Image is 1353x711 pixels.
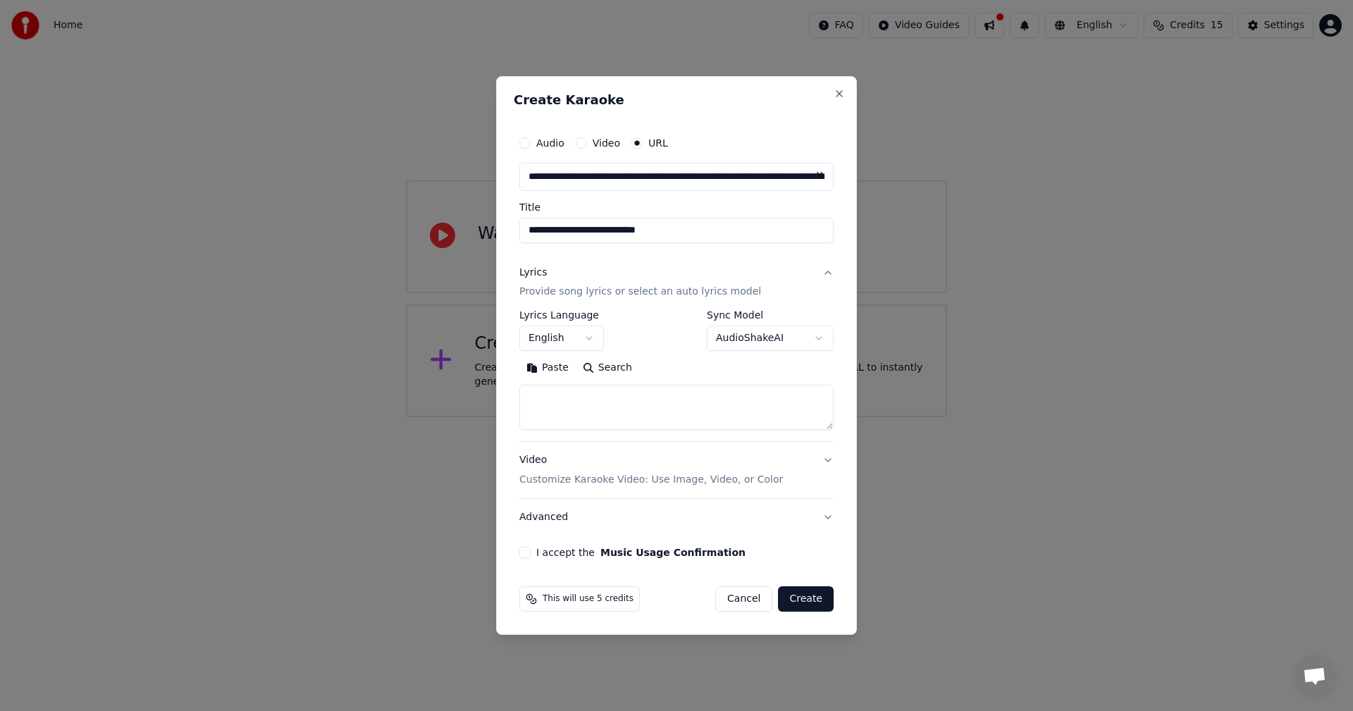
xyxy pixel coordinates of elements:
[593,138,620,148] label: Video
[519,202,834,212] label: Title
[715,586,772,612] button: Cancel
[519,454,783,488] div: Video
[519,311,604,321] label: Lyrics Language
[648,138,668,148] label: URL
[514,94,839,106] h2: Create Karaoke
[519,311,834,442] div: LyricsProvide song lyrics or select an auto lyrics model
[576,357,639,380] button: Search
[600,548,746,557] button: I accept the
[519,443,834,499] button: VideoCustomize Karaoke Video: Use Image, Video, or Color
[778,586,834,612] button: Create
[519,499,834,536] button: Advanced
[519,473,783,487] p: Customize Karaoke Video: Use Image, Video, or Color
[543,593,634,605] span: This will use 5 credits
[519,266,547,280] div: Lyrics
[536,548,746,557] label: I accept the
[536,138,564,148] label: Audio
[519,357,576,380] button: Paste
[519,285,761,299] p: Provide song lyrics or select an auto lyrics model
[519,254,834,311] button: LyricsProvide song lyrics or select an auto lyrics model
[707,311,834,321] label: Sync Model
